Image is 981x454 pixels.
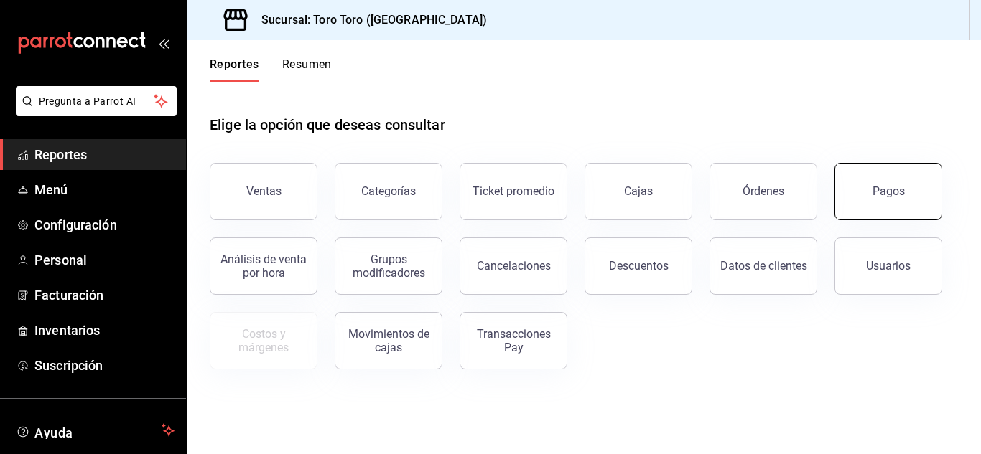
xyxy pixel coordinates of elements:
[210,237,317,295] button: Análisis de venta por hora
[34,356,175,375] span: Suscripción
[219,327,308,354] div: Costos y márgenes
[39,94,154,109] span: Pregunta a Parrot AI
[477,259,551,273] div: Cancelaciones
[873,184,905,198] div: Pagos
[250,11,487,29] h3: Sucursal: Toro Toro ([GEOGRAPHIC_DATA])
[473,184,554,198] div: Ticket promedio
[361,184,416,198] div: Categorías
[585,237,692,295] button: Descuentos
[34,321,175,340] span: Inventarios
[335,237,442,295] button: Grupos modificadores
[210,57,259,82] button: Reportes
[460,163,567,220] button: Ticket promedio
[866,259,911,273] div: Usuarios
[34,215,175,235] span: Configuración
[720,259,807,273] div: Datos de clientes
[609,259,669,273] div: Descuentos
[34,180,175,199] span: Menú
[34,422,156,439] span: Ayuda
[210,163,317,220] button: Ventas
[10,104,177,119] a: Pregunta a Parrot AI
[460,237,567,295] button: Cancelaciones
[710,163,817,220] button: Órdenes
[834,163,942,220] button: Pagos
[210,57,332,82] div: navigation tabs
[743,184,784,198] div: Órdenes
[585,163,692,220] button: Cajas
[344,327,433,354] div: Movimientos de cajas
[624,184,653,198] div: Cajas
[210,312,317,369] button: Contrata inventarios para ver este reporte
[246,184,282,198] div: Ventas
[16,86,177,116] button: Pregunta a Parrot AI
[158,37,169,49] button: open_drawer_menu
[282,57,332,82] button: Resumen
[34,250,175,270] span: Personal
[710,237,817,295] button: Datos de clientes
[834,237,942,295] button: Usuarios
[34,145,175,164] span: Reportes
[210,114,445,136] h1: Elige la opción que deseas consultar
[335,163,442,220] button: Categorías
[460,312,567,369] button: Transacciones Pay
[469,327,558,354] div: Transacciones Pay
[219,252,308,280] div: Análisis de venta por hora
[335,312,442,369] button: Movimientos de cajas
[344,252,433,280] div: Grupos modificadores
[34,285,175,305] span: Facturación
